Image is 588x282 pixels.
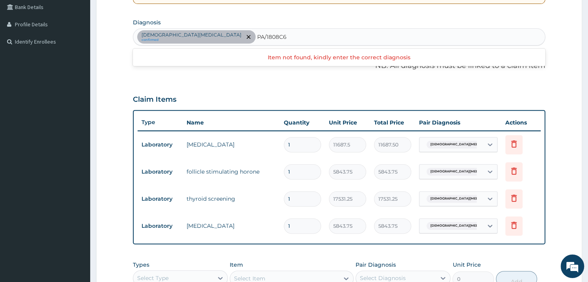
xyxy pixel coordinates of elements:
td: thyroid screening [183,191,280,207]
span: [DEMOGRAPHIC_DATA][MEDICAL_DATA] [426,222,503,230]
td: [MEDICAL_DATA] [183,137,280,152]
th: Unit Price [325,115,370,130]
div: Select Type [137,274,169,282]
label: Diagnosis [133,18,161,26]
th: Quantity [280,115,325,130]
div: Minimize live chat window [129,4,147,23]
textarea: Type your message and hit 'Enter' [4,194,149,221]
p: [DEMOGRAPHIC_DATA][MEDICAL_DATA] [142,32,241,38]
td: Laboratory [138,137,183,152]
td: Laboratory [138,219,183,233]
span: [DEMOGRAPHIC_DATA][MEDICAL_DATA] [426,141,503,148]
th: Actions [501,115,541,130]
span: We're online! [45,88,108,168]
td: Laboratory [138,165,183,179]
span: [DEMOGRAPHIC_DATA][MEDICAL_DATA] [426,168,503,176]
label: Unit Price [452,261,481,269]
th: Name [183,115,280,130]
div: Item not found, kindly enter the correct diagnosis [133,50,545,64]
td: Laboratory [138,192,183,206]
img: d_794563401_company_1708531726252_794563401 [15,39,32,59]
th: Type [138,115,183,130]
span: remove selection option [245,33,252,40]
h3: Claim Items [133,95,176,104]
span: [DEMOGRAPHIC_DATA][MEDICAL_DATA] [426,195,503,203]
td: follicle stimulating horone [183,164,280,179]
label: Item [230,261,243,269]
small: confirmed [142,38,241,42]
th: Total Price [370,115,415,130]
td: [MEDICAL_DATA] [183,218,280,234]
label: Pair Diagnosis [356,261,396,269]
label: Types [133,262,149,268]
div: Chat with us now [41,44,132,54]
div: Select Diagnosis [360,274,406,282]
th: Pair Diagnosis [415,115,501,130]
